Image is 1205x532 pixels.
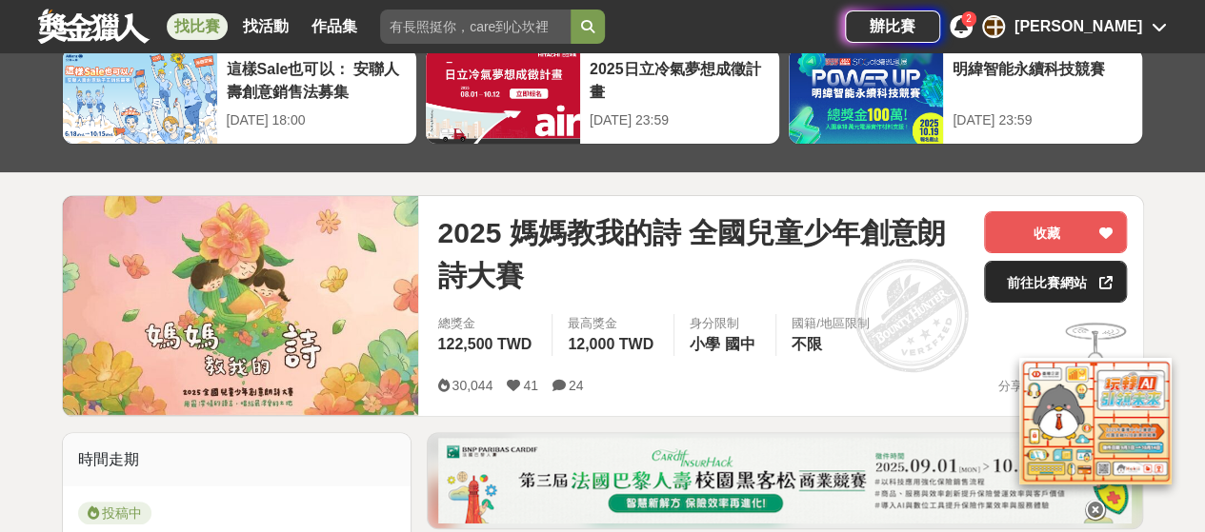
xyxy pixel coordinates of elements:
a: 找活動 [235,13,296,40]
div: [PERSON_NAME] [1014,15,1142,38]
a: 這樣Sale也可以： 安聯人壽創意銷售法募集[DATE] 18:00 [62,48,417,145]
span: 小學 [690,336,720,352]
span: 投稿中 [78,502,151,524]
button: 收藏 [984,211,1127,253]
a: 前往比賽網站 [984,261,1127,303]
a: 辦比賽 [845,10,940,43]
span: 122,500 TWD [437,336,532,352]
span: 30,044 [452,378,492,393]
img: d2146d9a-e6f6-4337-9592-8cefde37ba6b.png [1019,358,1172,484]
div: [DATE] 23:59 [590,110,770,130]
div: 2025日立冷氣夢想成徵計畫 [590,58,770,101]
div: 國籍/地區限制 [792,314,870,333]
span: 最高獎金 [568,314,658,333]
span: 24 [569,378,584,393]
a: 明緯智能永續科技競賽[DATE] 23:59 [788,48,1143,145]
img: Cover Image [63,196,419,415]
a: 作品集 [304,13,365,40]
span: 12,000 TWD [568,336,653,352]
div: 這樣Sale也可以： 安聯人壽創意銷售法募集 [227,58,407,101]
span: 國中 [725,336,755,352]
span: 2 [966,13,972,24]
a: 2025日立冷氣夢想成徵計畫[DATE] 23:59 [425,48,780,145]
span: 分享至 [997,372,1034,401]
span: 不限 [792,336,822,352]
a: 找比賽 [167,13,228,40]
span: 41 [523,378,538,393]
div: 身分限制 [690,314,760,333]
span: 總獎金 [437,314,536,333]
div: 王 [982,15,1005,38]
div: 時間走期 [63,433,412,486]
div: 明緯智能永續科技競賽 [953,58,1133,101]
input: 有長照挺你，care到心坎裡！青春出手，拍出照顧 影音徵件活動 [380,10,571,44]
div: [DATE] 18:00 [227,110,407,130]
div: [DATE] 23:59 [953,110,1133,130]
img: 331336aa-f601-432f-a281-8c17b531526f.png [438,438,1132,523]
span: 2025 媽媽教我的詩 全國兒童少年創意朗詩大賽 [437,211,969,297]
